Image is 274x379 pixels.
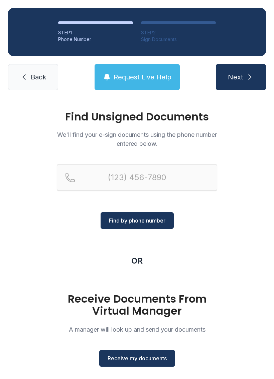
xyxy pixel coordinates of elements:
[57,130,217,148] p: We'll find your e-sign documents using the phone number entered below.
[57,293,217,317] h1: Receive Documents From Virtual Manager
[228,72,243,82] span: Next
[57,111,217,122] h1: Find Unsigned Documents
[109,217,165,225] span: Find by phone number
[31,72,46,82] span: Back
[57,325,217,334] p: A manager will look up and send your documents
[114,72,171,82] span: Request Live Help
[108,354,167,362] span: Receive my documents
[141,36,216,43] div: Sign Documents
[57,164,217,191] input: Reservation phone number
[141,29,216,36] div: STEP 2
[58,36,133,43] div: Phone Number
[58,29,133,36] div: STEP 1
[131,256,143,266] div: OR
